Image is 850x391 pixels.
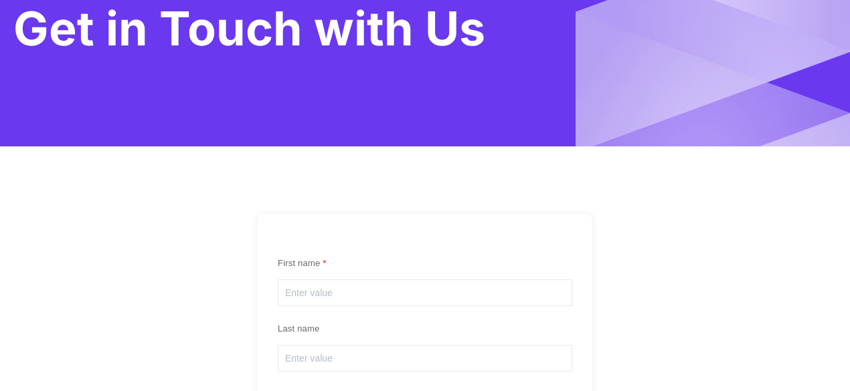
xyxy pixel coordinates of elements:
label: Last name [278,322,572,342]
input: Enter value [278,279,572,306]
label: First name [278,257,572,276]
input: Enter value [278,345,572,372]
iframe: Chat Widget [783,327,850,391]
